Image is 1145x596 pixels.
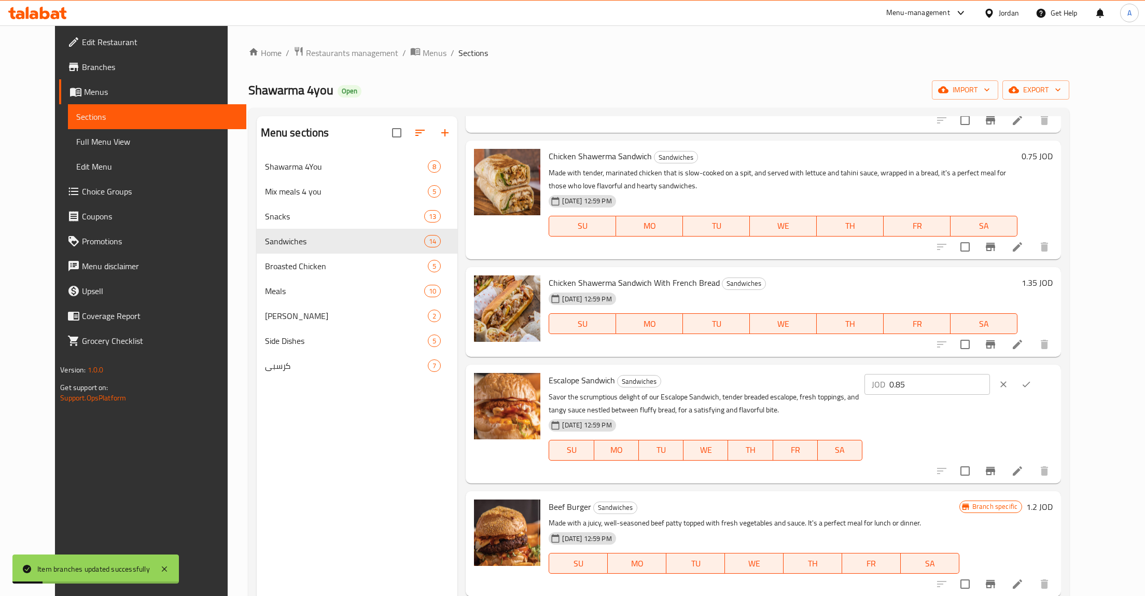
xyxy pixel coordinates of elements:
[872,378,885,391] p: JOD
[955,218,1013,233] span: SA
[428,336,440,346] span: 5
[82,185,238,198] span: Choice Groups
[257,353,458,378] div: كرسبي7
[265,160,428,173] span: Shawarma 4You
[688,442,724,458] span: WE
[558,534,616,544] span: [DATE] 12:59 PM
[978,332,1003,357] button: Branch-specific-item
[549,553,608,574] button: SU
[402,47,406,59] li: /
[265,210,425,223] span: Snacks
[458,47,488,59] span: Sections
[428,187,440,197] span: 5
[265,310,428,322] span: [PERSON_NAME]
[1022,149,1053,163] h6: 0.75 JOD
[428,310,441,322] div: items
[549,499,591,515] span: Beef Burger
[82,36,238,48] span: Edit Restaurant
[846,556,897,571] span: FR
[620,316,679,331] span: MO
[265,310,428,322] div: mashrubat ghazih
[59,54,246,79] a: Branches
[553,218,612,233] span: SU
[87,363,103,377] span: 1.0.0
[842,553,901,574] button: FR
[978,459,1003,483] button: Branch-specific-item
[1022,275,1053,290] h6: 1.35 JOD
[1011,84,1061,96] span: export
[553,316,612,331] span: SU
[549,440,594,461] button: SU
[248,46,1070,60] nav: breadcrumb
[1026,500,1053,514] h6: 1.2 JOD
[474,373,540,439] img: Escalope Sandwich
[424,285,441,297] div: items
[884,216,951,237] button: FR
[978,234,1003,259] button: Branch-specific-item
[992,373,1015,396] button: clear
[549,391,862,417] p: Savor the scrumptious delight of our Escalope Sandwich, tender breaded escalope, fresh toppings, ...
[732,442,769,458] span: TH
[932,80,998,100] button: import
[643,442,679,458] span: TU
[608,553,666,574] button: MO
[428,162,440,172] span: 8
[76,110,238,123] span: Sections
[683,440,728,461] button: WE
[999,7,1019,19] div: Jordan
[1032,459,1057,483] button: delete
[257,229,458,254] div: Sandwiches14
[889,374,990,395] input: Please enter price
[722,278,765,289] span: Sandwiches
[549,167,1017,192] p: Made with tender, marinated chicken that is slow-cooked on a spit, and served with lettuce and ta...
[549,313,616,334] button: SU
[306,47,398,59] span: Restaurants management
[59,204,246,229] a: Coupons
[754,316,813,331] span: WE
[553,442,590,458] span: SU
[248,78,333,102] span: Shawarma 4you
[618,376,661,387] span: Sandwiches
[432,120,457,145] button: Add section
[82,210,238,223] span: Coupons
[408,120,432,145] span: Sort sections
[1127,7,1132,19] span: A
[594,440,639,461] button: MO
[598,442,635,458] span: MO
[257,279,458,303] div: Meals10
[82,260,238,272] span: Menu disclaimer
[338,85,361,98] div: Open
[76,160,238,173] span: Edit Menu
[59,179,246,204] a: Choice Groups
[261,125,329,141] h2: Menu sections
[451,47,454,59] li: /
[954,236,976,258] span: Select to update
[884,313,951,334] button: FR
[750,313,817,334] button: WE
[68,104,246,129] a: Sections
[60,363,86,377] span: Version:
[265,359,428,372] span: كرسبي
[671,556,721,571] span: TU
[428,311,440,321] span: 2
[265,285,425,297] span: Meals
[410,46,446,60] a: Menus
[725,553,784,574] button: WE
[1032,332,1057,357] button: delete
[82,310,238,322] span: Coverage Report
[265,260,428,272] span: Broasted Chicken
[286,47,289,59] li: /
[954,573,976,595] span: Select to update
[1032,234,1057,259] button: delete
[683,313,750,334] button: TU
[265,185,428,198] div: Mix meals 4 you
[729,556,779,571] span: WE
[553,556,604,571] span: SU
[612,556,662,571] span: MO
[549,216,616,237] button: SU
